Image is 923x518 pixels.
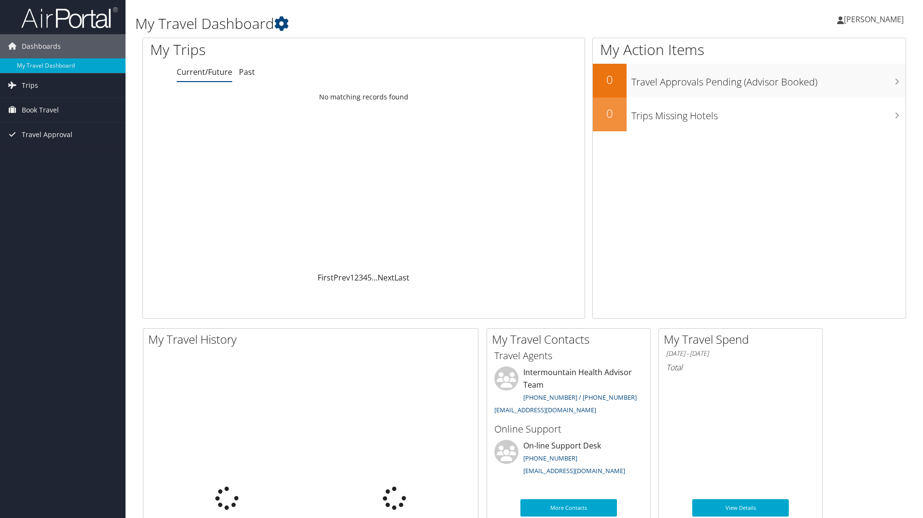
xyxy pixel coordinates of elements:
a: [EMAIL_ADDRESS][DOMAIN_NAME] [523,466,625,475]
span: … [372,272,378,283]
a: Next [378,272,394,283]
a: Current/Future [177,67,232,77]
a: First [318,272,334,283]
a: Past [239,67,255,77]
h3: Travel Agents [494,349,643,363]
h3: Trips Missing Hotels [631,104,906,123]
a: [PHONE_NUMBER] / [PHONE_NUMBER] [523,393,637,402]
a: 5 [367,272,372,283]
h3: Online Support [494,422,643,436]
span: Trips [22,73,38,98]
a: [EMAIL_ADDRESS][DOMAIN_NAME] [494,406,596,414]
a: Prev [334,272,350,283]
h2: 0 [593,71,627,88]
a: Last [394,272,409,283]
h6: [DATE] - [DATE] [666,349,815,358]
span: Dashboards [22,34,61,58]
a: 4 [363,272,367,283]
li: Intermountain Health Advisor Team [489,366,648,418]
span: [PERSON_NAME] [844,14,904,25]
h2: My Travel Contacts [492,331,650,348]
h6: Total [666,362,815,373]
h2: My Travel Spend [664,331,822,348]
h1: My Action Items [593,40,906,60]
h2: My Travel History [148,331,478,348]
span: Travel Approval [22,123,72,147]
h1: My Trips [150,40,393,60]
a: 1 [350,272,354,283]
a: [PERSON_NAME] [837,5,913,34]
a: 0Trips Missing Hotels [593,98,906,131]
a: 3 [359,272,363,283]
h2: 0 [593,105,627,122]
a: [PHONE_NUMBER] [523,454,577,462]
td: No matching records found [143,88,585,106]
a: View Details [692,499,789,517]
a: More Contacts [520,499,617,517]
a: 2 [354,272,359,283]
li: On-line Support Desk [489,440,648,479]
h3: Travel Approvals Pending (Advisor Booked) [631,70,906,89]
img: airportal-logo.png [21,6,118,29]
a: 0Travel Approvals Pending (Advisor Booked) [593,64,906,98]
h1: My Travel Dashboard [135,14,654,34]
span: Book Travel [22,98,59,122]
